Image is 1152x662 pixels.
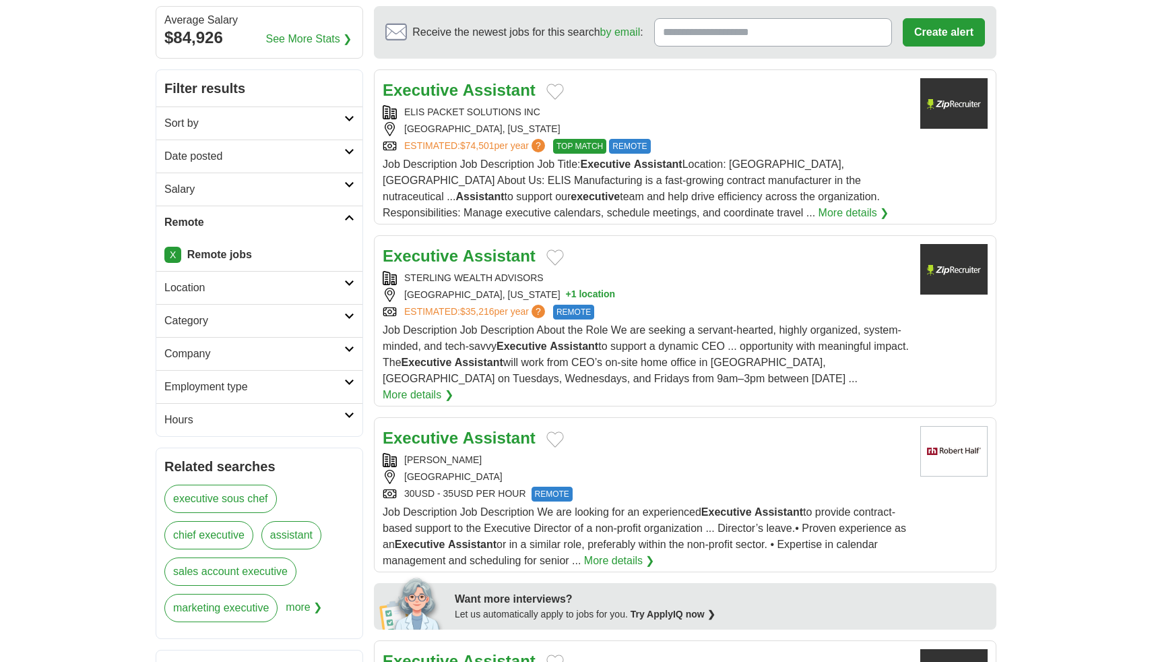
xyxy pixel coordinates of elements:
span: more ❯ [286,594,322,630]
span: REMOTE [532,487,573,502]
h2: Location [164,280,344,296]
strong: Assistant [448,539,497,550]
span: $74,501 [460,140,494,151]
h2: Salary [164,181,344,198]
a: Try ApplyIQ now ❯ [631,609,715,620]
span: Job Description Job Description Job Title: Location: [GEOGRAPHIC_DATA], [GEOGRAPHIC_DATA] About U... [383,158,880,218]
span: Job Description Job Description About the Role We are seeking a servant-hearted, highly organized... [383,324,909,384]
a: Executive Assistant [383,81,536,99]
a: Employment type [156,370,362,403]
strong: Assistant [455,357,503,368]
strong: Executive [497,340,547,352]
span: REMOTE [609,139,650,154]
strong: Executive [383,247,458,265]
h2: Category [164,313,344,329]
strong: Assistant [463,247,536,265]
span: REMOTE [553,305,594,320]
div: ELIS PACKET SOLUTIONS INC [383,105,909,119]
strong: executive [571,191,620,202]
strong: Executive [383,429,458,447]
h2: Date posted [164,148,344,164]
a: [PERSON_NAME] [404,454,482,465]
span: + [566,288,571,302]
a: ESTIMATED:$35,216per year? [404,305,548,320]
h2: Company [164,346,344,362]
a: marketing executive [164,594,278,622]
strong: Assistant [634,158,682,170]
span: Receive the newest jobs for this search : [412,24,643,40]
button: +1 location [566,288,616,302]
div: Average Salary [164,15,354,26]
strong: Executive [580,158,631,170]
span: Job Description Job Description We are looking for an experienced to provide contract-based suppo... [383,506,906,566]
a: More details ❯ [819,205,889,221]
button: Add to favorite jobs [546,249,564,266]
a: by email [600,26,641,38]
strong: Remote jobs [187,249,252,260]
a: chief executive [164,521,253,549]
img: Robert Half logo [920,426,988,477]
strong: Assistant [755,506,803,518]
strong: Assistant [456,191,505,202]
h2: Filter results [156,70,362,107]
h2: Sort by [164,115,344,131]
a: Remote [156,206,362,239]
a: assistant [261,521,321,549]
a: More details ❯ [383,387,453,403]
img: Company logo [920,78,988,129]
a: More details ❯ [584,553,655,569]
strong: Executive [402,357,452,368]
div: Let us automatically apply to jobs for you. [455,607,988,622]
a: executive sous chef [164,485,277,513]
strong: Executive [701,506,752,518]
button: Add to favorite jobs [546,84,564,100]
a: Sort by [156,107,362,140]
span: ? [532,305,545,318]
a: Salary [156,173,362,206]
div: [GEOGRAPHIC_DATA], [US_STATE] [383,288,909,302]
span: $35,216 [460,306,494,317]
a: ESTIMATED:$74,501per year? [404,139,548,154]
div: 30USD - 35USD PER HOUR [383,487,909,502]
a: X [164,247,181,263]
button: Create alert [903,18,985,47]
img: Company logo [920,244,988,295]
strong: Assistant [463,429,536,447]
a: Executive Assistant [383,247,536,265]
a: Location [156,271,362,304]
a: sales account executive [164,558,296,586]
a: Date posted [156,140,362,173]
div: STERLING WEALTH ADVISORS [383,271,909,285]
a: Company [156,337,362,370]
span: TOP MATCH [553,139,606,154]
span: ? [532,139,545,152]
strong: Assistant [463,81,536,99]
div: Want more interviews? [455,591,988,607]
h2: Remote [164,214,344,231]
div: [GEOGRAPHIC_DATA], [US_STATE] [383,122,909,136]
strong: Executive [395,539,445,550]
h2: Hours [164,412,344,428]
a: Category [156,304,362,337]
button: Add to favorite jobs [546,431,564,448]
img: apply-iq-scientist.png [379,576,445,630]
a: Executive Assistant [383,429,536,447]
strong: Executive [383,81,458,99]
div: $84,926 [164,26,354,50]
h2: Employment type [164,379,344,395]
a: See More Stats ❯ [266,31,352,47]
h2: Related searches [164,456,354,477]
strong: Assistant [550,340,598,352]
a: Hours [156,403,362,436]
div: [GEOGRAPHIC_DATA] [383,470,909,484]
